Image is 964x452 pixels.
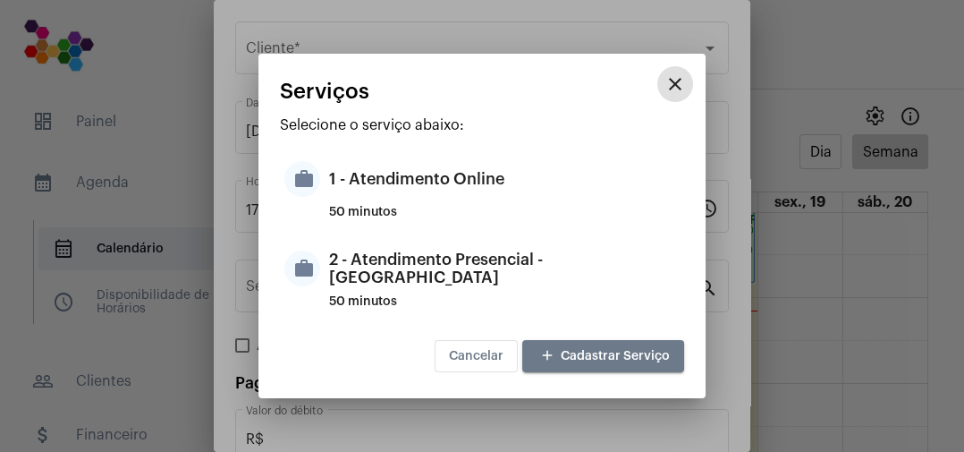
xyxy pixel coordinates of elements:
div: 2 - Atendimento Presencial - [GEOGRAPHIC_DATA] [329,242,680,295]
span: Cadastrar Serviço [537,350,670,362]
button: Cancelar [435,340,518,372]
div: 50 minutos [329,206,680,233]
mat-icon: work [284,251,320,286]
div: 1 - Atendimento Online [329,152,680,206]
mat-icon: work [284,161,320,197]
mat-icon: add [537,345,558,369]
div: 50 minutos [329,295,680,322]
p: Selecione o serviço abaixo: [280,117,684,133]
mat-icon: close [664,73,686,95]
span: Serviços [280,80,369,103]
button: Cadastrar Serviço [522,340,684,372]
span: Cancelar [449,350,503,362]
